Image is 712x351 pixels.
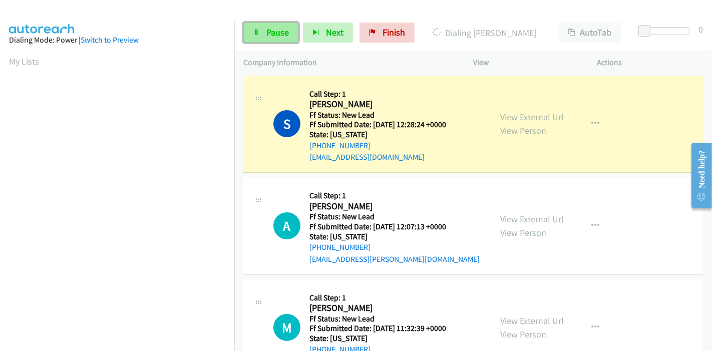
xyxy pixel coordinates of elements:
div: The call is yet to be attempted [273,212,300,239]
a: Switch to Preview [81,35,139,45]
h5: Ff Submitted Date: [DATE] 11:32:39 +0000 [309,323,459,333]
a: [PHONE_NUMBER] [309,242,371,252]
h1: A [273,212,300,239]
h5: Call Step: 1 [309,89,459,99]
a: Pause [243,23,298,43]
p: View [473,57,579,69]
h5: Ff Status: New Lead [309,314,459,324]
div: 0 [698,23,703,36]
p: Dialing [PERSON_NAME] [428,26,541,40]
span: Finish [383,27,405,38]
p: Actions [597,57,703,69]
h5: State: [US_STATE] [309,232,480,242]
h5: Call Step: 1 [309,191,480,201]
h2: [PERSON_NAME] [309,99,459,110]
h5: State: [US_STATE] [309,130,459,140]
h1: S [273,110,300,137]
iframe: Resource Center [683,136,712,215]
a: [EMAIL_ADDRESS][DOMAIN_NAME] [309,152,425,162]
a: View External Url [500,213,564,225]
div: Dialing Mode: Power | [9,34,225,46]
a: View External Url [500,111,564,123]
div: The call is yet to be attempted [273,314,300,341]
a: View Person [500,125,546,136]
a: [PHONE_NUMBER] [309,141,371,150]
h5: Ff Submitted Date: [DATE] 12:07:13 +0000 [309,222,480,232]
a: View Person [500,328,546,340]
a: View Person [500,227,546,238]
h5: Call Step: 1 [309,293,459,303]
button: AutoTab [559,23,621,43]
h5: State: [US_STATE] [309,333,459,343]
h5: Ff Status: New Lead [309,110,459,120]
h5: Ff Submitted Date: [DATE] 12:28:24 +0000 [309,120,459,130]
a: My Lists [9,56,39,67]
h5: Ff Status: New Lead [309,212,480,222]
p: Company Information [243,57,455,69]
button: Next [303,23,353,43]
h2: [PERSON_NAME] [309,302,459,314]
a: [EMAIL_ADDRESS][PERSON_NAME][DOMAIN_NAME] [309,254,480,264]
div: Delay between calls (in seconds) [643,27,689,35]
span: Pause [266,27,289,38]
a: Finish [360,23,415,43]
h2: [PERSON_NAME] [309,201,459,212]
h1: M [273,314,300,341]
span: Next [326,27,343,38]
a: View External Url [500,315,564,326]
